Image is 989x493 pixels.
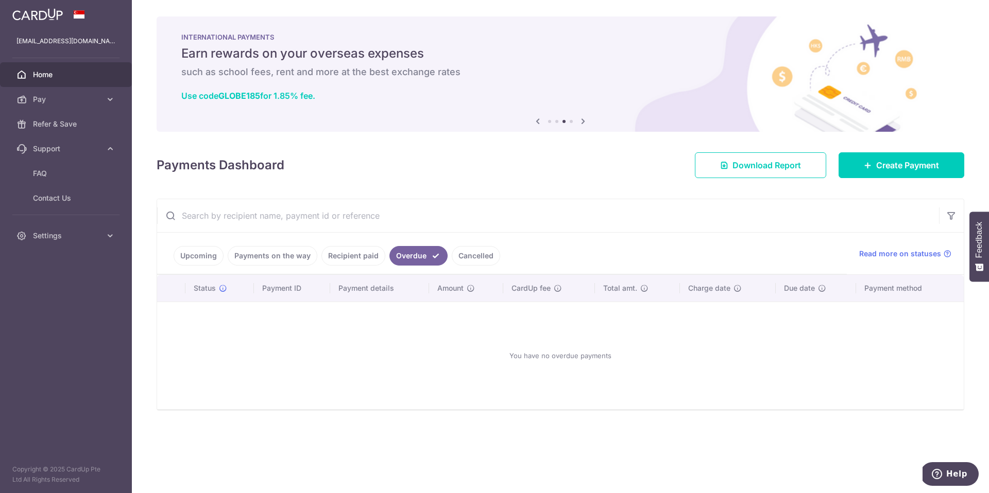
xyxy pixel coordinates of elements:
[33,193,101,203] span: Contact Us
[157,156,284,174] h4: Payments Dashboard
[181,45,940,62] h5: Earn rewards on your overseas expenses
[33,69,101,80] span: Home
[157,199,939,232] input: Search by recipient name, payment id or reference
[732,159,801,171] span: Download Report
[321,246,385,266] a: Recipient paid
[33,231,101,241] span: Settings
[695,152,826,178] a: Download Report
[16,36,115,46] p: [EMAIL_ADDRESS][DOMAIN_NAME]
[169,310,951,401] div: You have no overdue payments
[33,144,101,154] span: Support
[33,94,101,104] span: Pay
[975,222,984,258] span: Feedback
[969,212,989,281] button: Feedback - Show survey
[12,8,63,21] img: CardUp
[839,152,964,178] a: Create Payment
[157,16,964,132] img: International Payment Banner
[33,168,101,179] span: FAQ
[603,283,637,293] span: Total amt.
[228,246,317,266] a: Payments on the way
[330,275,429,302] th: Payment details
[389,246,448,266] a: Overdue
[856,275,964,302] th: Payment method
[181,91,315,101] a: Use codeGLOBE185for 1.85% fee.
[923,462,979,488] iframe: Opens a widget where you can find more information
[784,283,815,293] span: Due date
[194,283,216,293] span: Status
[452,246,500,266] a: Cancelled
[181,66,940,78] h6: such as school fees, rent and more at the best exchange rates
[33,119,101,129] span: Refer & Save
[174,246,224,266] a: Upcoming
[218,91,260,101] b: GLOBE185
[181,33,940,41] p: INTERNATIONAL PAYMENTS
[859,249,951,259] a: Read more on statuses
[859,249,941,259] span: Read more on statuses
[254,275,330,302] th: Payment ID
[688,283,730,293] span: Charge date
[876,159,939,171] span: Create Payment
[511,283,551,293] span: CardUp fee
[437,283,464,293] span: Amount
